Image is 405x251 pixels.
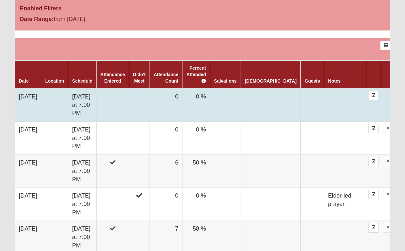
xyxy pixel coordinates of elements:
td: [DATE] [15,188,41,221]
th: Guests [301,61,324,88]
td: [DATE] [15,122,41,155]
a: Enter Attendance [368,223,379,232]
td: 50 % [182,155,210,188]
td: [DATE] [15,155,41,188]
td: Elder-led prayer [324,188,366,221]
a: Export to Excel [380,41,392,50]
div: from [DATE] [15,15,140,25]
a: Date [19,78,28,84]
a: Percent Attended [186,65,206,84]
h4: Enabled Filters [20,5,385,12]
th: [DEMOGRAPHIC_DATA] [241,61,300,88]
th: Salvations [210,61,241,88]
td: [DATE] [15,88,41,122]
a: Attendance Count [154,72,178,84]
a: Enter Attendance [368,157,379,166]
td: 0 % [182,122,210,155]
td: 0 [150,122,182,155]
a: Enter Attendance [368,124,379,133]
label: Date Range: [20,15,54,24]
a: Attendance Entered [100,72,125,84]
a: Schedule [72,78,92,84]
td: [DATE] at 7:00 PM [68,122,96,155]
td: 0 % [182,188,210,221]
a: Didn't Meet [133,72,146,84]
td: 0 [150,88,182,122]
td: 0 [150,188,182,221]
a: Notes [328,78,341,84]
a: Enter Attendance [368,91,379,100]
td: [DATE] at 7:00 PM [68,88,96,122]
a: Location [45,78,64,84]
td: [DATE] at 7:00 PM [68,155,96,188]
a: Enter Attendance [368,190,379,199]
td: 0 % [182,88,210,122]
td: 6 [150,155,182,188]
td: [DATE] at 7:00 PM [68,188,96,221]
